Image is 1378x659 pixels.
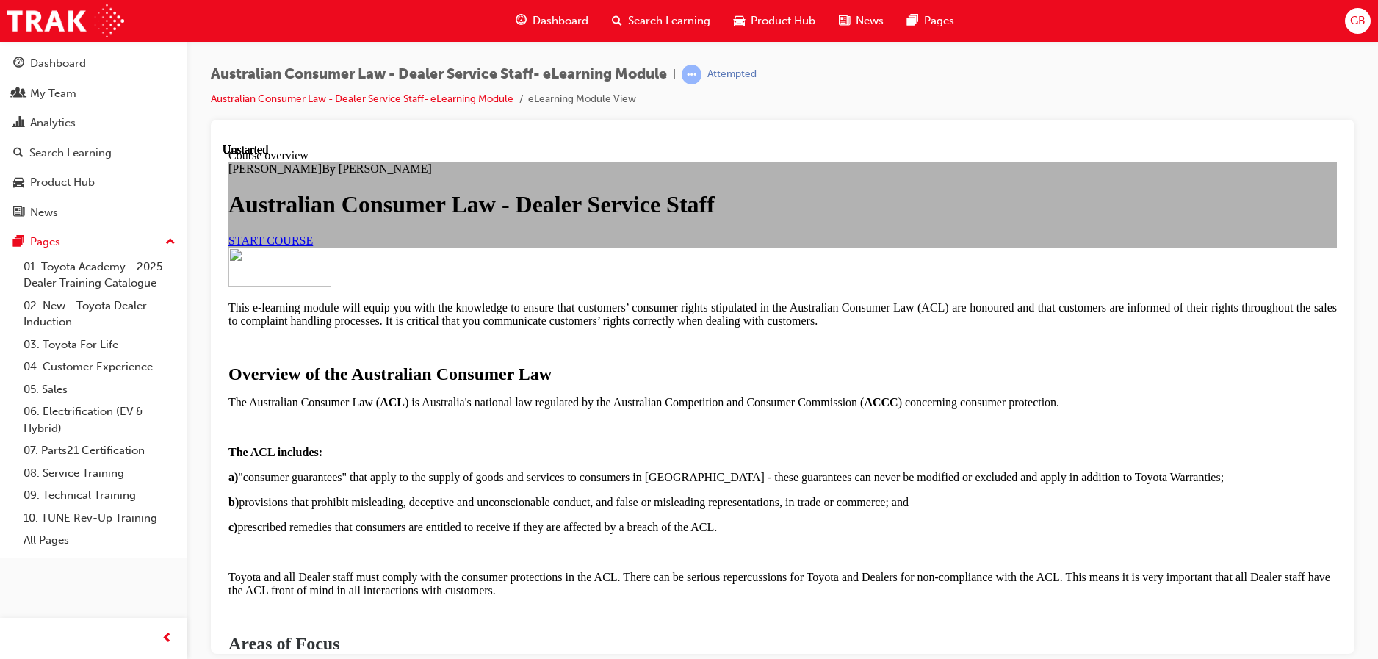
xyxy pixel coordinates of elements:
[628,12,710,29] span: Search Learning
[30,85,76,102] div: My Team
[18,256,181,295] a: 01. Toyota Academy - 2025 Dealer Training Catalogue
[6,353,16,365] strong: b)
[6,221,329,240] span: Overview of the Australian Consumer Law
[6,158,1114,184] span: This e-learning module will equip you with the knowledge to ensure that customers’ consumer right...
[6,19,99,32] span: [PERSON_NAME]
[6,428,1108,453] span: Toyota and all Dealer staff must comply with the consumer protections in the ACL. There can be se...
[18,507,181,530] a: 10. TUNE Rev-Up Training
[6,378,494,390] span: prescribed remedies that consumers are entitled to receive if they are affected by a breach of th...
[734,12,745,30] span: car-icon
[6,48,1114,75] h1: Australian Consumer Law - Dealer Service Staff
[29,145,112,162] div: Search Learning
[18,295,181,334] a: 02. New - Toyota Dealer Induction
[18,484,181,507] a: 09. Technical Training
[924,12,954,29] span: Pages
[6,328,15,340] strong: a)
[18,462,181,485] a: 08. Service Training
[6,303,100,315] strong: The ACL includes:
[18,529,181,552] a: All Pages
[7,4,124,37] img: Trak
[6,353,686,365] span: provisions that prohibit misleading, deceptive and unconscionable conduct, and false or misleadin...
[751,12,815,29] span: Product Hub
[533,12,588,29] span: Dashboard
[6,228,181,256] button: Pages
[13,206,24,220] span: news-icon
[30,55,86,72] div: Dashboard
[6,491,118,510] span: Areas of Focus
[528,91,636,108] li: eLearning Module View
[18,378,181,401] a: 05. Sales
[6,91,90,104] a: START COURSE
[504,6,600,36] a: guage-iconDashboard
[162,630,173,648] span: prev-icon
[6,47,181,228] button: DashboardMy TeamAnalyticsSearch LearningProduct HubNews
[6,378,15,390] strong: c)
[157,253,182,265] strong: ACL
[13,147,24,160] span: search-icon
[722,6,827,36] a: car-iconProduct Hub
[6,6,86,18] span: Course overview
[6,199,181,226] a: News
[856,12,884,29] span: News
[18,400,181,439] a: 06. Electrification (EV & Hybrid)
[13,176,24,190] span: car-icon
[839,12,850,30] span: news-icon
[641,253,675,265] strong: ACCC
[1350,12,1366,29] span: GB
[18,356,181,378] a: 04. Customer Experience
[673,66,676,83] span: |
[6,140,181,167] a: Search Learning
[13,236,24,249] span: pages-icon
[6,169,181,196] a: Product Hub
[13,57,24,71] span: guage-icon
[18,334,181,356] a: 03. Toyota For Life
[600,6,722,36] a: search-iconSearch Learning
[30,204,58,221] div: News
[907,12,918,30] span: pages-icon
[30,174,95,191] div: Product Hub
[211,93,513,105] a: Australian Consumer Law - Dealer Service Staff- eLearning Module
[211,66,667,83] span: Australian Consumer Law - Dealer Service Staff- eLearning Module
[18,439,181,462] a: 07. Parts21 Certification
[6,50,181,77] a: Dashboard
[707,68,757,82] div: Attempted
[165,233,176,252] span: up-icon
[30,234,60,251] div: Pages
[1345,8,1371,34] button: GB
[895,6,966,36] a: pages-iconPages
[612,12,622,30] span: search-icon
[6,328,1001,340] span: "consumer guarantees" that apply to the supply of goods and services to consumers in [GEOGRAPHIC_...
[827,6,895,36] a: news-iconNews
[13,117,24,130] span: chart-icon
[6,109,181,137] a: Analytics
[516,12,527,30] span: guage-icon
[13,87,24,101] span: people-icon
[6,253,837,265] span: The Australian Consumer Law ( ) is Australia's national law regulated by the Australian Competiti...
[30,115,76,132] div: Analytics
[682,65,701,84] span: learningRecordVerb_ATTEMPT-icon
[99,19,209,32] span: By [PERSON_NAME]
[6,80,181,107] a: My Team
